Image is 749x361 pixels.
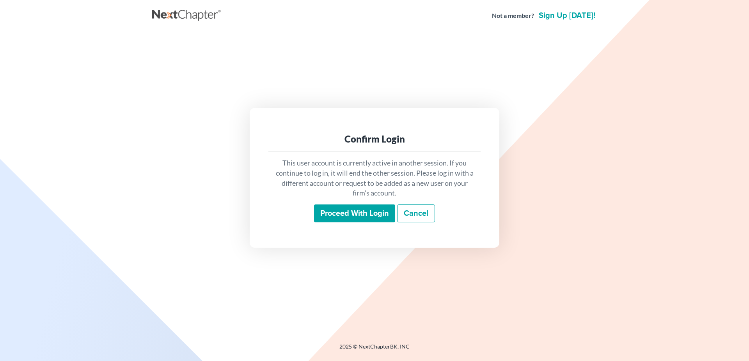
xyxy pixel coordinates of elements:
[492,11,534,20] strong: Not a member?
[314,204,395,222] input: Proceed with login
[397,204,435,222] a: Cancel
[275,158,474,198] p: This user account is currently active in another session. If you continue to log in, it will end ...
[152,343,597,357] div: 2025 © NextChapterBK, INC
[275,133,474,145] div: Confirm Login
[537,12,597,19] a: Sign up [DATE]!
